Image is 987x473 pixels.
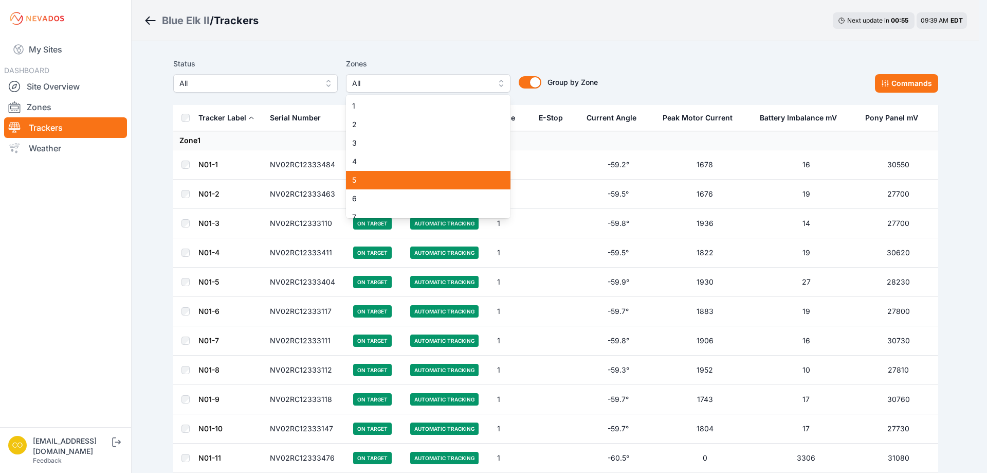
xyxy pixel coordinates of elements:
span: 3 [352,138,492,148]
span: 4 [352,156,492,167]
span: 1 [352,101,492,111]
span: 7 [352,212,492,222]
div: All [346,95,510,218]
span: 6 [352,194,492,204]
span: 2 [352,119,492,130]
span: All [352,77,490,90]
span: 5 [352,175,492,185]
button: All [346,74,510,93]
